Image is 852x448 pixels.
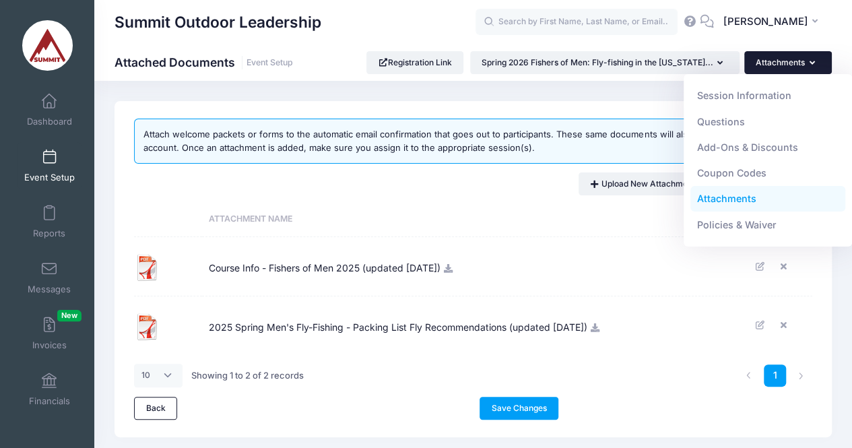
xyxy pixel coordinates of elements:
[18,86,81,133] a: Dashboard
[18,310,81,357] a: InvoicesNew
[366,51,464,74] a: Registration Link
[57,310,81,321] span: New
[134,397,177,420] a: Back
[209,248,440,284] span: Course Info - Fishers of Men 2025 (updated [DATE])
[579,172,707,195] a: Upload New Attachment
[209,307,587,344] span: 2025 Spring Men's Fly-Fishing - Packing List Fly Recommendations (updated [DATE])
[18,142,81,189] a: Event Setup
[134,119,812,164] div: Attach welcome packets or forms to the automatic email confirmation that goes out to participants...
[690,212,846,238] a: Policies & Waiver
[744,51,832,74] button: Attachments
[690,160,846,186] a: Coupon Codes
[18,366,81,413] a: Financials
[480,397,558,420] a: Save Changes
[470,51,740,74] button: Spring 2026 Fishers of Men: Fly-fishing in the [US_STATE]...
[690,135,846,160] a: Add-Ons & Discounts
[247,58,293,68] a: Event Setup
[202,202,744,237] th: Attachment Name: activate to sort column ascending
[714,7,832,38] button: [PERSON_NAME]
[114,55,293,69] h1: Attached Documents
[114,7,321,38] h1: Summit Outdoor Leadership
[33,228,65,239] span: Reports
[690,186,846,212] a: Attachments
[690,108,846,134] a: Questions
[18,198,81,245] a: Reports
[18,254,81,301] a: Messages
[27,116,72,127] span: Dashboard
[29,395,70,407] span: Financials
[723,14,808,29] span: [PERSON_NAME]
[191,360,304,391] div: Showing 1 to 2 of 2 records
[684,74,852,247] div: Attachments
[482,57,713,67] span: Spring 2026 Fishers of Men: Fly-fishing in the [US_STATE]...
[764,364,786,387] a: 1
[22,20,73,71] img: Summit Outdoor Leadership
[32,340,67,351] span: Invoices
[476,9,678,36] input: Search by First Name, Last Name, or Email...
[28,284,71,295] span: Messages
[690,83,846,108] a: Session Information
[24,172,75,183] span: Event Setup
